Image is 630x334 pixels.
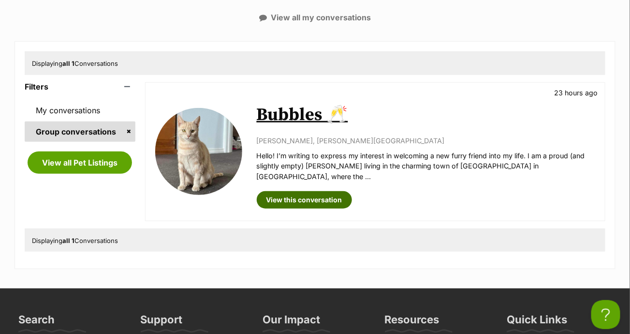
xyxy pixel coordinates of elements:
[62,237,74,244] strong: all 1
[141,313,183,332] h3: Support
[62,60,74,67] strong: all 1
[385,313,440,332] h3: Resources
[25,121,135,142] a: Group conversations
[18,313,55,332] h3: Search
[25,82,135,91] header: Filters
[554,88,598,98] p: 23 hours ago
[257,151,595,182] p: Hello! I’m writing to express my interest in welcoming a new furry friend into my life. I am a pr...
[263,313,320,332] h3: Our Impact
[591,300,620,329] iframe: Help Scout Beacon - Open
[28,152,132,174] a: View all Pet Listings
[259,13,371,22] a: View all my conversations
[257,136,595,146] p: [PERSON_NAME], [PERSON_NAME][GEOGRAPHIC_DATA]
[257,191,352,209] a: View this conversation
[32,237,118,244] span: Displaying Conversations
[25,100,135,121] a: My conversations
[32,60,118,67] span: Displaying Conversations
[257,104,348,126] a: Bubbles 🥂
[507,313,567,332] h3: Quick Links
[155,108,242,195] img: Bubbles 🥂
